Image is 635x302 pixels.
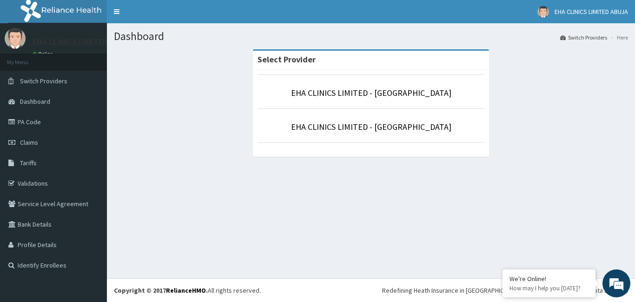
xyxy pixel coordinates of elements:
div: Redefining Heath Insurance in [GEOGRAPHIC_DATA] using Telemedicine and Data Science! [382,286,628,295]
footer: All rights reserved. [107,278,635,302]
img: User Image [5,28,26,49]
a: EHA CLINICS LIMITED - [GEOGRAPHIC_DATA] [291,121,451,132]
img: User Image [537,6,549,18]
a: EHA CLINICS LIMITED - [GEOGRAPHIC_DATA] [291,87,451,98]
span: Tariffs [20,159,37,167]
p: How may I help you today? [509,284,589,292]
strong: Copyright © 2017 . [114,286,208,295]
li: Here [608,34,628,41]
h1: Dashboard [114,30,628,42]
a: Switch Providers [560,34,607,41]
p: EHA CLINICS LIMITED ABUJA [33,38,133,46]
a: Online [33,51,55,57]
span: Switch Providers [20,77,67,85]
span: Claims [20,138,38,147]
span: EHA CLINICS LIMITED ABUJA [555,7,628,16]
strong: Select Provider [258,54,316,65]
a: RelianceHMO [166,286,206,295]
span: Dashboard [20,97,50,106]
div: We're Online! [509,275,589,283]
